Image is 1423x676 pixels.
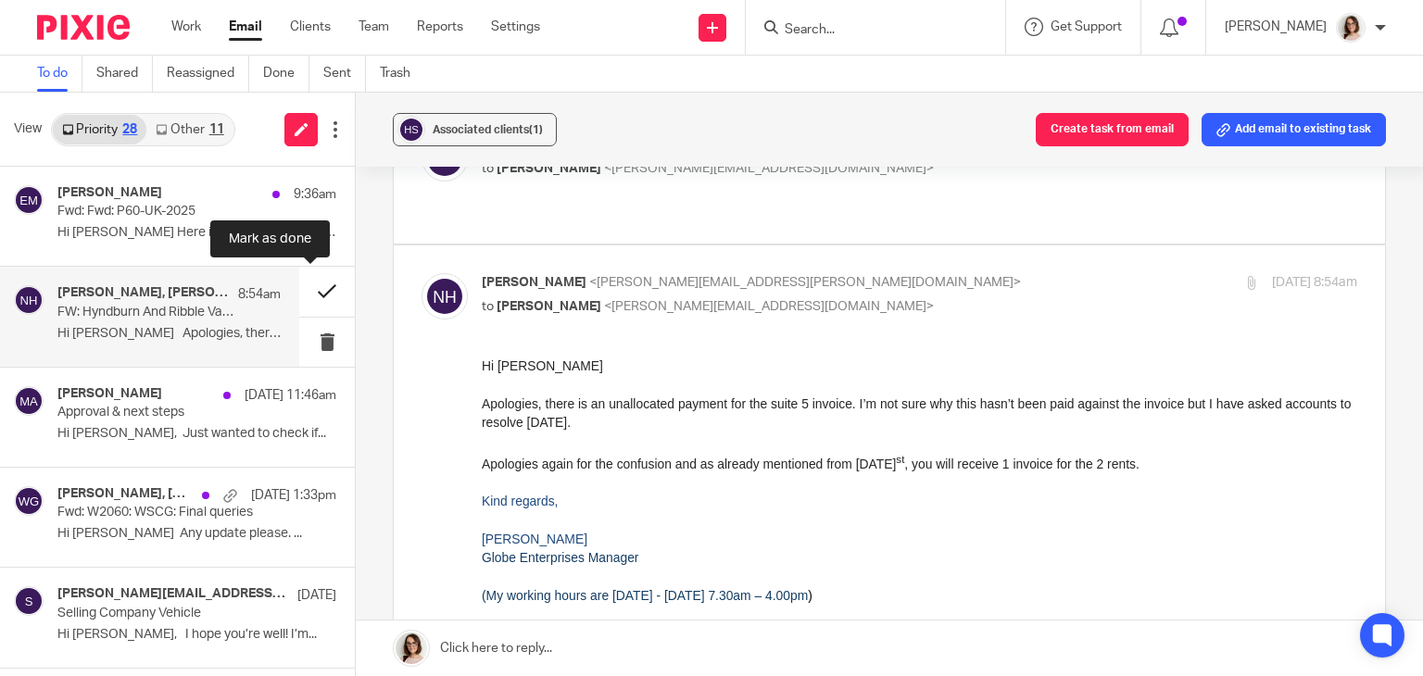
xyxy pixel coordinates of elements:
input: Search [783,22,950,39]
p: [DATE] [297,586,336,605]
a: Done [263,56,309,92]
span: to [482,300,494,313]
p: 9:36am [294,185,336,204]
span: Associated clients [433,124,543,135]
a: Clients [290,18,331,36]
span: <[PERSON_NAME][EMAIL_ADDRESS][DOMAIN_NAME]> [604,162,934,175]
a: [EMAIL_ADDRESS][DOMAIN_NAME] [611,325,828,340]
a: Other11 [146,115,233,144]
a: Work [171,18,201,36]
img: svg%3E [397,116,425,144]
p: Hi [PERSON_NAME] Any update please. ... [57,526,336,542]
p: [DATE] 8:54am [1272,273,1357,293]
img: svg%3E [422,273,468,319]
h4: [PERSON_NAME], [PERSON_NAME], Admin WSCG [57,486,193,502]
a: [DOMAIN_NAME] [376,288,482,303]
h4: [PERSON_NAME] [57,386,162,402]
p: Hi [PERSON_NAME], I hope you’re well! I’m... [57,627,336,643]
p: [DATE] 1:33pm [251,486,336,505]
p: Approval & next steps [57,405,281,420]
button: Create task from email [1036,113,1189,146]
a: LinkedIn [211,382,259,396]
span: | [208,382,211,396]
a: Reassigned [167,56,249,92]
a: To do [37,56,82,92]
button: Add email to existing task [1202,113,1386,146]
a: Shared [96,56,153,92]
span: to [482,162,494,175]
p: Hi [PERSON_NAME] Apologies, there is an... [57,326,281,342]
a: Sent [323,56,366,92]
span: [PERSON_NAME] [497,300,601,313]
span: <[PERSON_NAME][EMAIL_ADDRESS][DOMAIN_NAME]> [604,300,934,313]
span: [PERSON_NAME] [482,276,586,289]
img: svg%3E [14,386,44,416]
h4: [PERSON_NAME] [57,185,162,201]
a: T: 01254 607080 [497,325,592,340]
div: 28 [122,123,137,136]
p: FW: Hyndburn And Ribble Valley Council For Voluntary Service sent you a payment of £664.96 [57,305,236,320]
button: Associated clients(1) [393,113,557,146]
p: [PERSON_NAME] [1225,18,1327,36]
img: svg%3E [14,185,44,215]
p: 8:54am [238,285,281,304]
div: 11 [209,123,224,136]
img: svg%3E [14,285,44,315]
p: [DATE] 11:46am [245,386,336,405]
a: Priority28 [53,115,146,144]
span: | W: [828,325,850,340]
span: <[PERSON_NAME][EMAIL_ADDRESS][PERSON_NAME][DOMAIN_NAME]> [589,276,1021,289]
sup: st [414,97,422,108]
a: Trash [380,56,424,92]
span: ) [326,232,331,246]
span: Get Support [1051,20,1122,33]
span: | E: [592,325,611,340]
span: (1) [529,124,543,135]
p: Fwd: W2060: WSCG: Final queries [57,505,281,520]
img: svg%3E [14,586,44,616]
span: View [14,119,42,139]
span: , [GEOGRAPHIC_DATA], [GEOGRAPHIC_DATA], BB5 0RE | [147,325,496,340]
a: Twitter [57,382,95,396]
p: Fwd: Fwd: P60-UK-2025 [57,204,281,219]
a: Team [359,18,389,36]
p: Selling Company Vehicle [57,606,281,621]
span: | [95,382,99,396]
h4: [PERSON_NAME][EMAIL_ADDRESS][DOMAIN_NAME] [57,586,288,602]
p: Hi [PERSON_NAME], Just wanted to check if... [57,426,336,442]
img: Pixie [37,15,130,40]
img: Caroline%20-%20HS%20-%20LI.png [1336,13,1366,43]
a: Reports [417,18,463,36]
p: Hi [PERSON_NAME] Here is [PERSON_NAME]'s p60 :) Emma ... [57,225,336,241]
span: CAUTION: [22,654,82,668]
h4: [PERSON_NAME], [PERSON_NAME], Me [57,285,229,301]
img: svg%3E [14,486,44,516]
a: Settings [491,18,540,36]
span: [PERSON_NAME] [497,162,601,175]
span: | [156,382,159,396]
a: Google+ [158,382,208,396]
a: Email [229,18,262,36]
a: Facebook [99,382,156,396]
